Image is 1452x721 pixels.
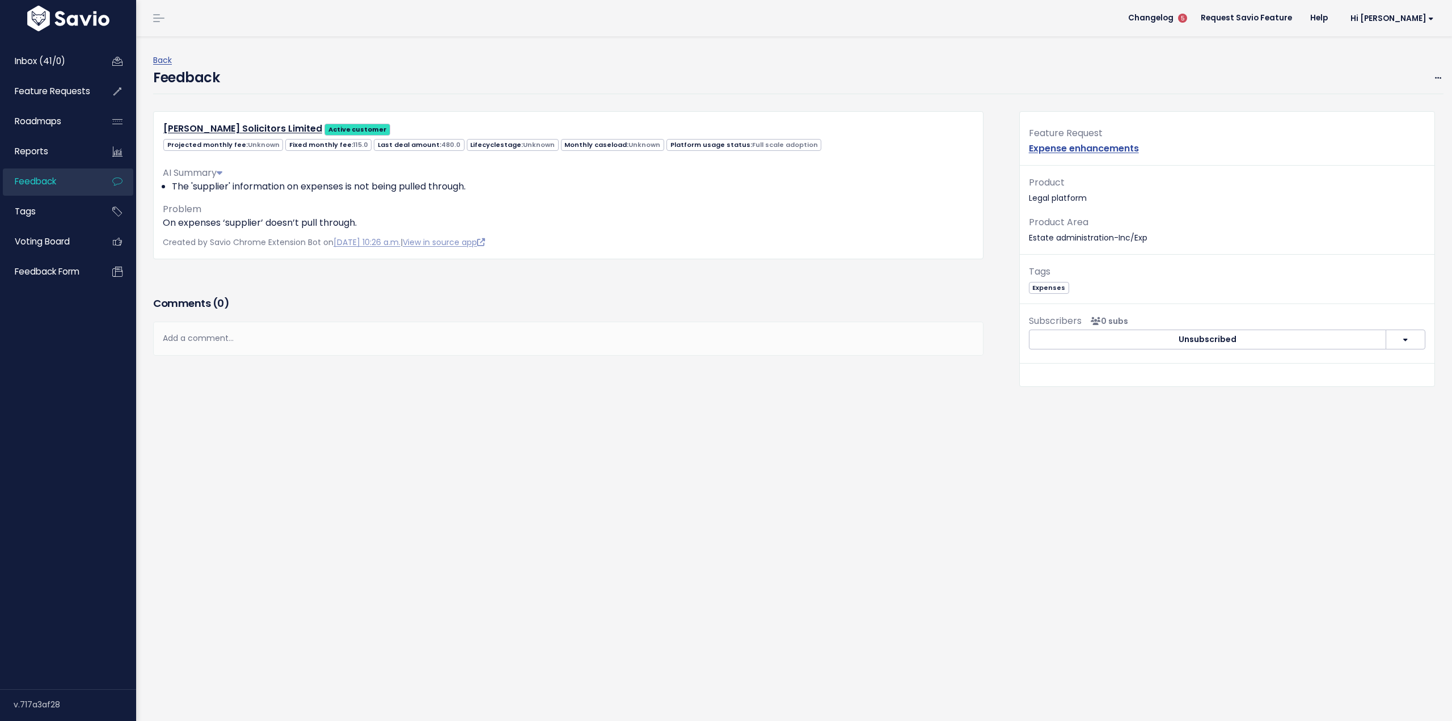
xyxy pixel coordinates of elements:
[15,265,79,277] span: Feedback form
[1029,282,1069,294] span: Expenses
[1029,265,1050,278] span: Tags
[14,690,136,719] div: v.717a3af28
[3,108,94,134] a: Roadmaps
[24,6,112,31] img: logo-white.9d6f32f41409.svg
[1337,10,1443,27] a: Hi [PERSON_NAME]
[163,166,222,179] span: AI Summary
[15,235,70,247] span: Voting Board
[1029,214,1425,245] p: Estate administration-Inc/Exp
[163,216,974,230] p: On expenses ‘supplier’ doesn’t pull through.
[628,140,660,149] span: Unknown
[172,180,974,193] li: The 'supplier' information on expenses is not being pulled through.
[1029,314,1082,327] span: Subscribers
[1029,330,1386,350] button: Unsubscribed
[3,78,94,104] a: Feature Requests
[15,115,61,127] span: Roadmaps
[3,168,94,195] a: Feedback
[1178,14,1187,23] span: 5
[1029,216,1088,229] span: Product Area
[153,54,172,66] a: Back
[3,138,94,165] a: Reports
[15,85,90,97] span: Feature Requests
[3,259,94,285] a: Feedback form
[153,322,984,355] div: Add a comment...
[334,237,400,248] a: [DATE] 10:26 a.m.
[153,296,984,311] h3: Comments ( )
[3,199,94,225] a: Tags
[3,229,94,255] a: Voting Board
[441,140,461,149] span: 480.0
[15,55,65,67] span: Inbox (41/0)
[1128,14,1174,22] span: Changelog
[1029,142,1139,155] a: Expense enhancements
[163,139,283,151] span: Projected monthly fee:
[163,237,485,248] span: Created by Savio Chrome Extension Bot on |
[163,122,322,135] a: [PERSON_NAME] Solicitors Limited
[561,139,664,151] span: Monthly caseload:
[666,139,821,151] span: Platform usage status:
[15,205,36,217] span: Tags
[328,125,387,134] strong: Active customer
[1350,14,1434,23] span: Hi [PERSON_NAME]
[752,140,818,149] span: Full scale adoption
[1029,175,1425,205] p: Legal platform
[15,175,56,187] span: Feedback
[1301,10,1337,27] a: Help
[467,139,559,151] span: Lifecyclestage:
[3,48,94,74] a: Inbox (41/0)
[1029,281,1069,293] a: Expenses
[1192,10,1301,27] a: Request Savio Feature
[248,140,280,149] span: Unknown
[163,203,201,216] span: Problem
[353,140,368,149] span: 115.0
[153,68,220,88] h4: Feedback
[1029,127,1103,140] span: Feature Request
[1029,176,1065,189] span: Product
[1086,315,1128,327] span: <p><strong>Subscribers</strong><br><br> No subscribers yet<br> </p>
[523,140,555,149] span: Unknown
[403,237,485,248] a: View in source app
[15,145,48,157] span: Reports
[217,296,224,310] span: 0
[285,139,372,151] span: Fixed monthly fee:
[374,139,464,151] span: Last deal amount:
